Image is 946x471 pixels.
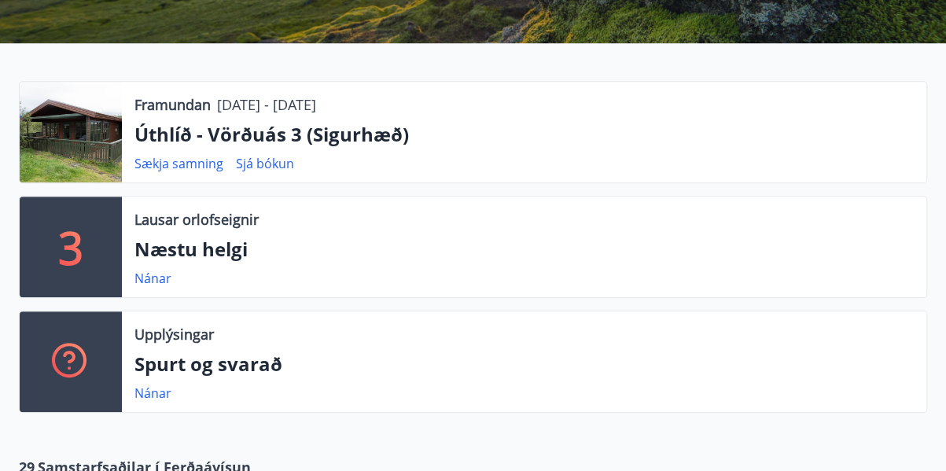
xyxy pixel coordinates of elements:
[134,155,223,172] a: Sækja samning
[217,94,316,115] p: [DATE] - [DATE]
[236,155,294,172] a: Sjá bókun
[134,270,171,287] a: Nánar
[134,121,914,148] p: Úthlíð - Vörðuás 3 (Sigurhæð)
[134,351,914,377] p: Spurt og svarað
[58,217,83,277] p: 3
[134,324,214,344] p: Upplýsingar
[134,209,259,230] p: Lausar orlofseignir
[134,236,914,263] p: Næstu helgi
[134,94,211,115] p: Framundan
[134,385,171,402] a: Nánar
